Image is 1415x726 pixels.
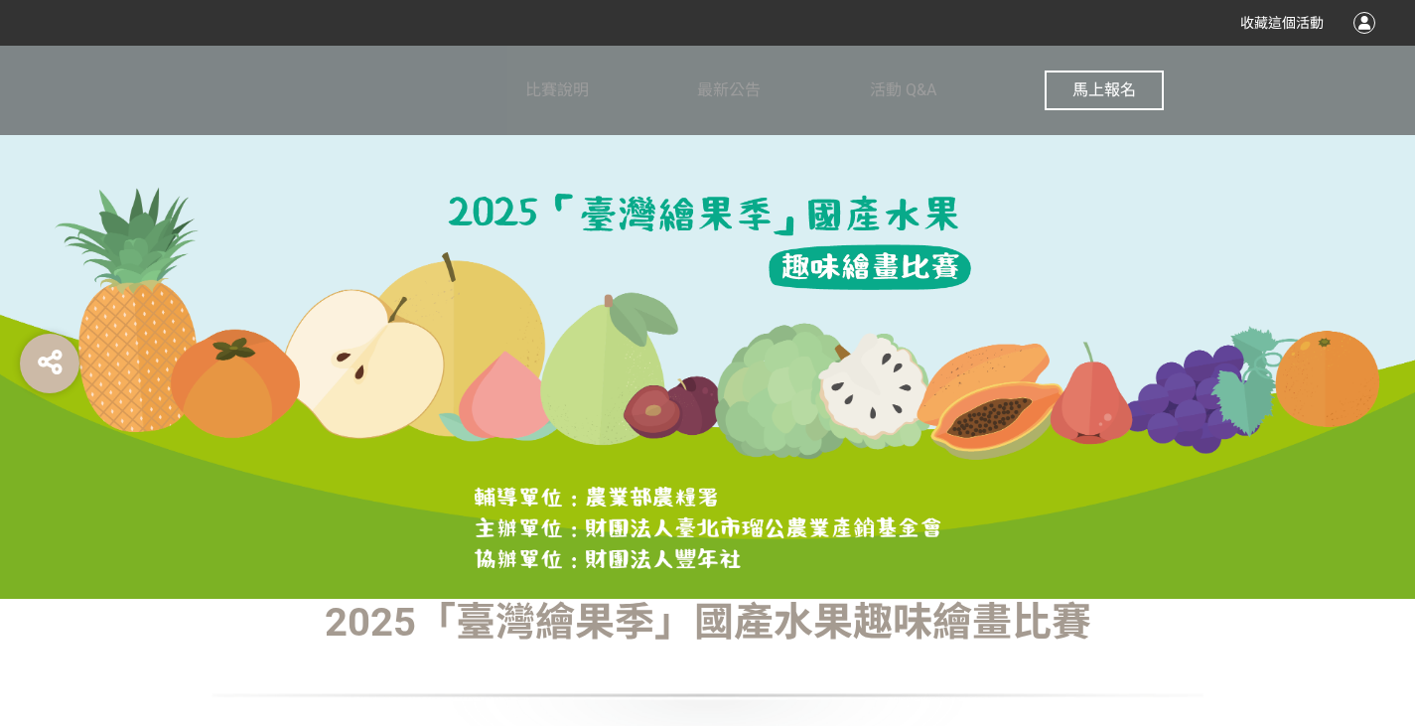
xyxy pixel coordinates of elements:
button: 馬上報名 [1045,71,1164,110]
h1: 2025「臺灣繪果季」國產水果趣味繪畫比賽 [212,599,1204,647]
a: 最新公告 [697,46,761,135]
span: 馬上報名 [1072,80,1136,99]
a: 比賽說明 [525,46,589,135]
span: 收藏這個活動 [1240,15,1324,31]
span: 最新公告 [697,80,761,99]
a: 活動 Q&A [870,46,936,135]
img: 2025「臺灣繪果季」國產水果趣味繪畫比賽 [410,173,1006,471]
span: 比賽說明 [525,80,589,99]
span: 活動 Q&A [870,80,936,99]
